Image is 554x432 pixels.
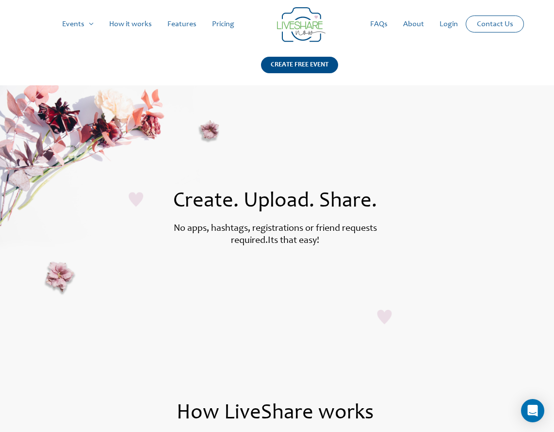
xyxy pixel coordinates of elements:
[204,9,242,40] a: Pricing
[54,9,101,40] a: Events
[101,9,160,40] a: How it works
[173,191,377,212] span: Create. Upload. Share.
[521,399,544,422] div: Open Intercom Messenger
[17,9,537,40] nav: Site Navigation
[277,7,326,42] img: Group 14 | Live Photo Slideshow for Events | Create Free Events Album for Any Occasion
[432,9,466,40] a: Login
[268,236,319,246] label: Its that easy!
[60,403,490,424] h1: How LiveShare works
[160,9,204,40] a: Features
[395,9,432,40] a: About
[469,16,521,32] a: Contact Us
[261,57,338,85] a: CREATE FREE EVENT
[261,57,338,73] div: CREATE FREE EVENT
[362,9,395,40] a: FAQs
[174,224,377,246] label: No apps, hashtags, registrations or friend requests required.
